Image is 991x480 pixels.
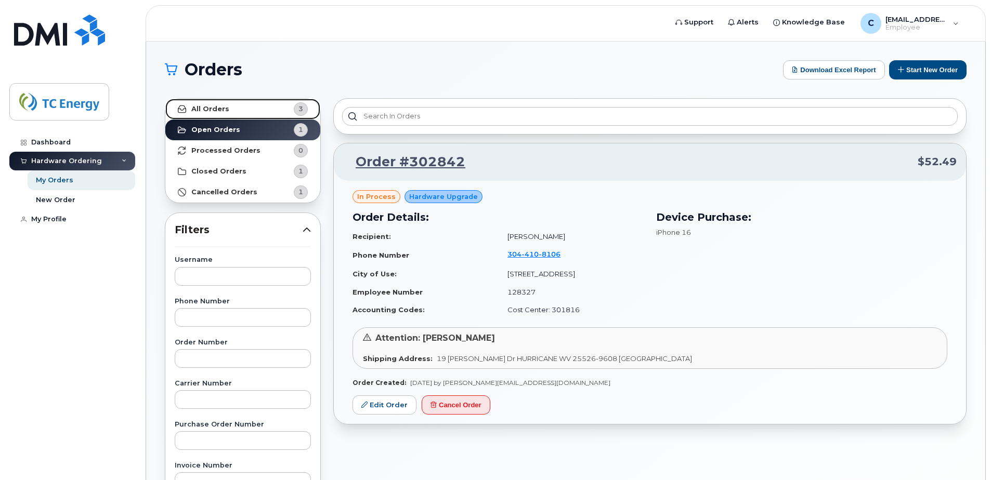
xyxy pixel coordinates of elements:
a: 3044108106 [507,250,573,258]
iframe: Messenger Launcher [946,435,983,472]
span: 0 [298,145,303,155]
span: Hardware Upgrade [409,192,478,202]
span: 1 [298,125,303,135]
span: 304 [507,250,560,258]
span: [DATE] by [PERSON_NAME][EMAIL_ADDRESS][DOMAIN_NAME] [410,379,610,386]
strong: Accounting Codes: [353,305,425,314]
a: Open Orders1 [165,119,320,140]
input: Search in orders [342,107,958,126]
label: Purchase Order Number [175,421,311,428]
button: Download Excel Report [783,60,885,79]
strong: Phone Number [353,251,409,259]
strong: Order Created: [353,379,406,386]
strong: Recipient: [353,232,391,241]
strong: City of Use: [353,270,397,278]
a: Edit Order [353,395,416,415]
td: Cost Center: 301816 [498,301,644,319]
label: Order Number [175,339,311,346]
label: Invoice Number [175,462,311,469]
h3: Device Purchase: [656,209,947,225]
h3: Order Details: [353,209,644,225]
td: 128327 [498,283,644,301]
strong: All Orders [191,105,229,113]
a: Closed Orders1 [165,161,320,182]
strong: Cancelled Orders [191,188,257,196]
span: 3 [298,104,303,114]
span: in process [357,192,396,202]
strong: Closed Orders [191,167,246,176]
span: iPhone 16 [656,228,691,236]
span: Attention: [PERSON_NAME] [375,333,495,343]
strong: Processed Orders [191,146,260,155]
span: 1 [298,187,303,197]
strong: Shipping Address: [363,354,433,363]
td: [STREET_ADDRESS] [498,265,644,283]
button: Start New Order [889,60,967,79]
button: Cancel Order [422,395,490,415]
span: 8106 [539,250,560,258]
td: [PERSON_NAME] [498,228,644,246]
span: 19 [PERSON_NAME] Dr HURRICANE WV 25526-9608 [GEOGRAPHIC_DATA] [437,354,692,363]
a: All Orders3 [165,99,320,119]
label: Carrier Number [175,380,311,387]
span: Orders [185,62,242,77]
strong: Employee Number [353,288,423,296]
span: 1 [298,166,303,176]
a: Processed Orders0 [165,140,320,161]
a: Cancelled Orders1 [165,182,320,203]
label: Phone Number [175,298,311,305]
a: Order #302842 [343,153,465,171]
strong: Open Orders [191,126,240,134]
span: $52.49 [918,154,957,169]
span: 410 [521,250,539,258]
span: Filters [175,222,303,237]
label: Username [175,257,311,263]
